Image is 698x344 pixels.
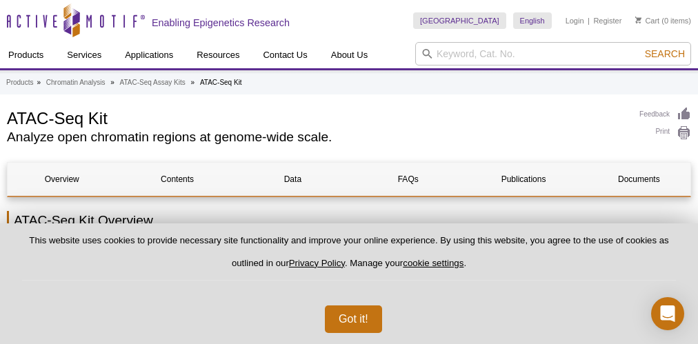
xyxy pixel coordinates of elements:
[585,163,693,196] a: Documents
[37,79,41,86] li: »
[403,258,463,268] button: cookie settings
[239,163,347,196] a: Data
[152,17,290,29] h2: Enabling Epigenetics Research
[7,211,691,230] h2: ATAC-Seq Kit Overview
[635,12,691,29] li: (0 items)
[641,48,689,60] button: Search
[123,163,231,196] a: Contents
[188,42,248,68] a: Resources
[59,42,110,68] a: Services
[110,79,114,86] li: »
[8,163,116,196] a: Overview
[289,258,345,268] a: Privacy Policy
[323,42,376,68] a: About Us
[415,42,691,65] input: Keyword, Cat. No.
[6,77,33,89] a: Products
[566,16,584,26] a: Login
[191,79,195,86] li: »
[651,297,684,330] div: Open Intercom Messenger
[7,131,626,143] h2: Analyze open chromatin regions at genome-wide scale.
[635,17,641,23] img: Your Cart
[120,77,186,89] a: ATAC-Seq Assay Kits
[354,163,462,196] a: FAQs
[325,305,382,333] button: Got it!
[635,16,659,26] a: Cart
[469,163,577,196] a: Publications
[645,48,685,59] span: Search
[513,12,552,29] a: English
[7,107,626,128] h1: ATAC-Seq Kit
[117,42,181,68] a: Applications
[255,42,315,68] a: Contact Us
[639,125,691,141] a: Print
[639,107,691,122] a: Feedback
[413,12,506,29] a: [GEOGRAPHIC_DATA]
[200,79,242,86] li: ATAC-Seq Kit
[46,77,106,89] a: Chromatin Analysis
[22,234,676,281] p: This website uses cookies to provide necessary site functionality and improve your online experie...
[593,16,621,26] a: Register
[588,12,590,29] li: |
